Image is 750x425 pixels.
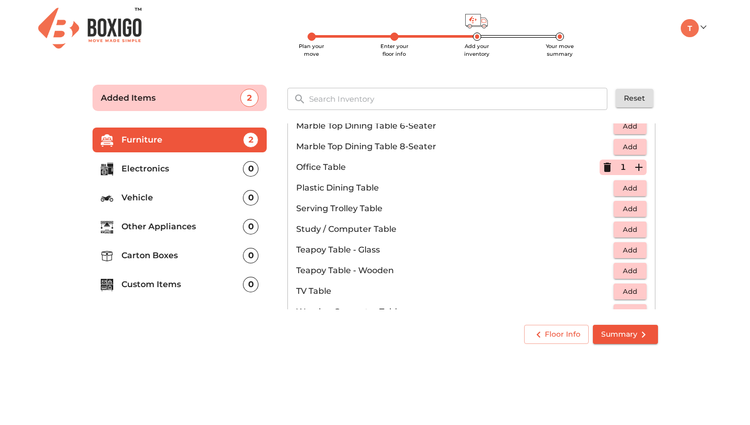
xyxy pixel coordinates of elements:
[101,92,241,104] p: Added Items
[296,120,614,132] p: Marble Top Dining Table 6-Seater
[601,328,650,341] span: Summary
[296,161,600,174] p: Office Table
[619,265,641,277] span: Add
[524,325,589,344] button: Floor Info
[619,306,641,318] span: Add
[600,160,615,175] button: Delete Item
[619,286,641,297] span: Add
[243,161,258,177] div: 0
[614,180,647,196] button: Add
[296,244,614,256] p: Teapoy Table - Glass
[624,92,645,105] span: Reset
[296,182,614,194] p: Plastic Dining Table
[380,43,408,57] span: Enter your floor info
[296,264,614,277] p: Teapoy Table - Wooden
[303,88,615,110] input: Search Inventory
[593,325,658,344] button: Summary
[243,248,258,263] div: 0
[614,242,647,258] button: Add
[38,8,142,49] img: Boxigo
[614,263,647,279] button: Add
[546,43,574,57] span: Your move summary
[619,141,641,153] span: Add
[614,284,647,300] button: Add
[121,249,243,262] p: Carton Boxes
[121,163,243,175] p: Electronics
[616,89,653,108] button: Reset
[614,139,647,155] button: Add
[614,201,647,217] button: Add
[296,223,614,235] p: Study / Computer Table
[619,182,641,194] span: Add
[619,244,641,256] span: Add
[631,160,647,175] button: Add Item
[614,304,647,320] button: Add
[619,120,641,132] span: Add
[243,190,258,206] div: 0
[614,118,647,134] button: Add
[240,89,258,107] div: 2
[243,219,258,234] div: 0
[620,161,626,174] p: 1
[121,192,243,204] p: Vehicle
[296,306,614,318] p: Wooden Computer Table
[121,278,243,291] p: Custom Items
[299,43,324,57] span: Plan your move
[121,134,243,146] p: Furniture
[296,285,614,297] p: TV Table
[296,202,614,215] p: Serving Trolley Table
[121,221,243,233] p: Other Appliances
[296,140,614,153] p: Marble Top Dining Table 8-Seater
[619,224,641,235] span: Add
[619,203,641,215] span: Add
[243,132,258,148] div: 2
[243,277,258,292] div: 0
[464,43,489,57] span: Add your inventory
[532,328,580,341] span: Floor Info
[614,222,647,238] button: Add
